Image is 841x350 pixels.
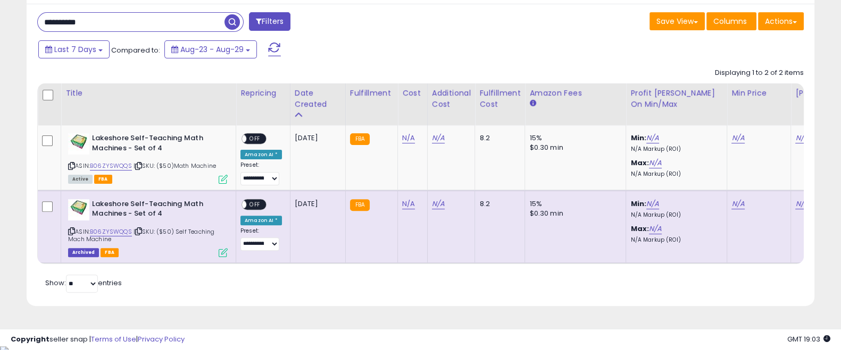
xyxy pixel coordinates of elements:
p: N/A Markup (ROI) [630,146,719,153]
a: Terms of Use [91,334,136,344]
p: N/A Markup (ROI) [630,236,719,244]
button: Last 7 Days [38,40,110,58]
a: Privacy Policy [138,334,185,344]
b: Lakeshore Self-Teaching Math Machines - Set of 4 [92,199,221,221]
div: [DATE] [295,133,337,143]
b: Max: [630,158,649,168]
div: Min Price [731,88,786,99]
button: Aug-23 - Aug-29 [164,40,257,58]
div: Date Created [295,88,341,110]
a: N/A [795,199,808,209]
span: 2025-09-6 19:03 GMT [787,334,830,344]
b: Min: [630,133,646,143]
b: Min: [630,199,646,209]
div: Amazon AI * [240,150,282,159]
p: N/A Markup (ROI) [630,170,719,178]
div: Repricing [240,88,286,99]
small: FBA [350,133,370,145]
a: N/A [432,133,445,143]
div: Preset: [240,227,282,251]
span: Last 7 Days [54,44,96,55]
span: Compared to: [111,45,160,55]
small: FBA [350,199,370,211]
img: 51HNmpPjbSL._SL40_.jpg [68,133,89,155]
div: ASIN: [68,199,228,256]
a: N/A [402,199,415,209]
button: Save View [650,12,705,30]
a: N/A [649,224,662,234]
span: Listings that have been deleted from Seller Central [68,248,99,257]
div: Displaying 1 to 2 of 2 items [715,68,804,78]
a: N/A [649,158,662,168]
a: B06ZYSWQQS [90,227,132,236]
span: | SKU: ($50)Math Machine [134,161,216,170]
img: 51HNmpPjbSL._SL40_.jpg [68,199,89,220]
div: Amazon AI * [240,216,282,225]
span: OFF [246,200,263,209]
button: Filters [249,12,290,31]
div: seller snap | | [11,335,185,345]
a: N/A [432,199,445,209]
div: Title [65,88,231,99]
th: The percentage added to the cost of goods (COGS) that forms the calculator for Min & Max prices. [626,83,727,125]
div: $0.30 min [529,209,618,218]
a: N/A [402,133,415,143]
a: N/A [646,199,659,209]
a: N/A [731,199,744,209]
span: OFF [246,134,263,143]
div: ASIN: [68,133,228,183]
a: N/A [795,133,808,143]
a: N/A [731,133,744,143]
div: Amazon Fees [529,88,621,99]
b: Max: [630,224,649,234]
div: Fulfillment [350,88,393,99]
b: Lakeshore Self-Teaching Math Machines - Set of 4 [92,133,221,156]
div: Preset: [240,161,282,185]
a: B06ZYSWQQS [90,161,132,170]
span: Columns [713,16,747,27]
div: $0.30 min [529,143,618,152]
span: Aug-23 - Aug-29 [180,44,244,55]
span: FBA [94,175,112,184]
div: Cost [402,88,423,99]
button: Actions [758,12,804,30]
div: Fulfillment Cost [479,88,520,110]
a: N/A [646,133,659,143]
div: Profit [PERSON_NAME] on Min/Max [630,88,722,110]
button: Columns [706,12,756,30]
div: 8.2 [479,199,517,209]
span: All listings currently available for purchase on Amazon [68,175,93,184]
span: Show: entries [45,278,122,288]
small: Amazon Fees. [529,99,536,108]
div: 15% [529,133,618,143]
div: Additional Cost [432,88,471,110]
div: [DATE] [295,199,337,209]
div: 8.2 [479,133,517,143]
div: 15% [529,199,618,209]
strong: Copyright [11,334,49,344]
span: FBA [101,248,119,257]
span: | SKU: ($50) Self Teaching Mach Machine [68,227,214,243]
p: N/A Markup (ROI) [630,211,719,219]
